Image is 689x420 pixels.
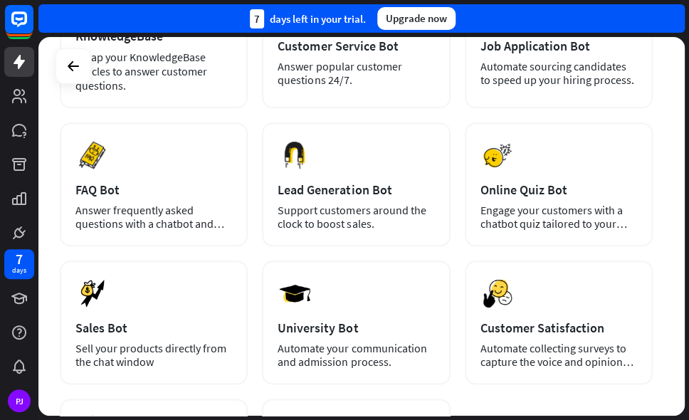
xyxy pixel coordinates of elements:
[16,253,23,266] div: 7
[75,182,232,198] div: FAQ Bot
[278,38,434,54] div: Customer Service Bot
[480,320,637,336] div: Customer Satisfaction
[480,342,637,369] div: Automate collecting surveys to capture the voice and opinions of your customers.
[278,204,434,231] div: Support customers around the clock to boost sales.
[250,9,264,28] div: 7
[250,9,366,28] div: days left in your trial.
[278,60,434,87] div: Answer popular customer questions 24/7.
[75,204,232,231] div: Answer frequently asked questions with a chatbot and save your time.
[75,342,232,369] div: Sell your products directly from the chat window
[11,6,54,48] button: Open LiveChat chat widget
[4,249,34,279] a: 7 days
[480,182,637,198] div: Online Quiz Bot
[278,342,434,369] div: Automate your communication and admission process.
[278,320,434,336] div: University Bot
[278,182,434,198] div: Lead Generation Bot
[8,389,31,412] div: PJ
[75,50,232,93] div: Scrap your KnowledgeBase articles to answer customer questions.
[480,60,637,87] div: Automate sourcing candidates to speed up your hiring process.
[377,7,456,30] div: Upgrade now
[480,38,637,54] div: Job Application Bot
[480,204,637,231] div: Engage your customers with a chatbot quiz tailored to your needs.
[12,266,26,275] div: days
[75,320,232,336] div: Sales Bot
